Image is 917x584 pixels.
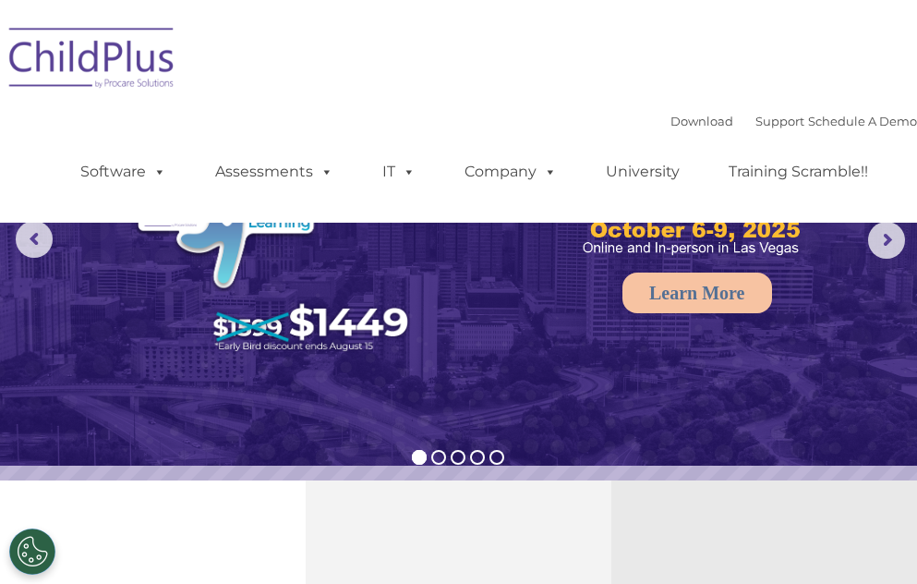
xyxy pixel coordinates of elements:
[670,114,733,128] a: Download
[808,114,917,128] a: Schedule A Demo
[587,153,698,190] a: University
[670,114,917,128] font: |
[825,495,917,584] iframe: Chat Widget
[446,153,575,190] a: Company
[9,529,55,575] button: Cookies Settings
[622,273,772,313] a: Learn More
[364,153,434,190] a: IT
[197,153,352,190] a: Assessments
[710,153,887,190] a: Training Scramble!!
[755,114,804,128] a: Support
[62,153,185,190] a: Software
